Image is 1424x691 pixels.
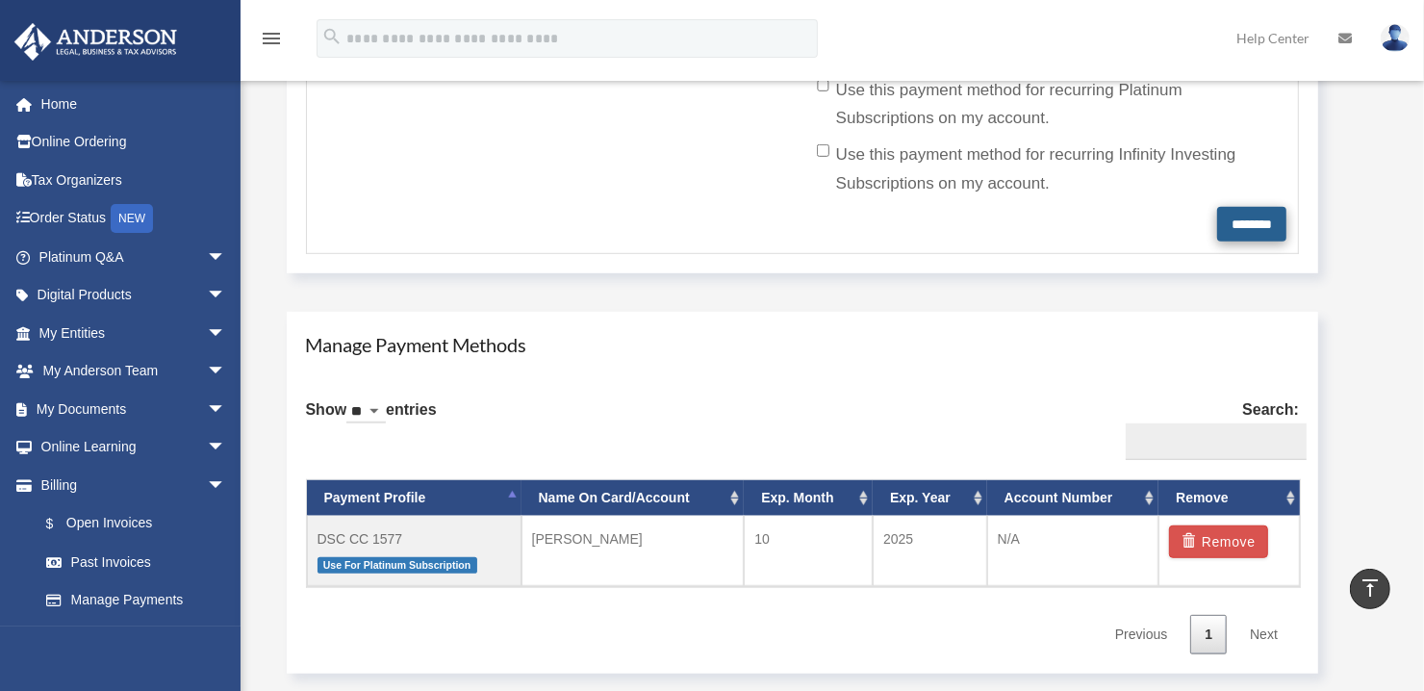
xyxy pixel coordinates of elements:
[13,123,255,162] a: Online Ordering
[307,480,521,516] th: Payment Profile: activate to sort column descending
[1101,615,1182,654] a: Previous
[207,276,245,316] span: arrow_drop_down
[207,428,245,468] span: arrow_drop_down
[207,466,245,505] span: arrow_drop_down
[521,516,745,587] td: [PERSON_NAME]
[13,276,255,315] a: Digital Productsarrow_drop_down
[13,619,255,657] a: Events Calendar
[744,516,873,587] td: 10
[260,27,283,50] i: menu
[1169,525,1268,558] button: Remove
[1158,480,1300,516] th: Remove: activate to sort column ascending
[207,390,245,429] span: arrow_drop_down
[521,480,745,516] th: Name On Card/Account: activate to sort column ascending
[817,80,829,92] input: Use this payment method for recurring Platinum Subscriptions on my account.
[207,314,245,353] span: arrow_drop_down
[1350,569,1390,609] a: vertical_align_top
[873,480,987,516] th: Exp. Year: activate to sort column ascending
[346,401,386,423] select: Showentries
[13,199,255,239] a: Order StatusNEW
[13,352,255,391] a: My Anderson Teamarrow_drop_down
[260,34,283,50] a: menu
[307,516,521,587] td: DSC CC 1577
[1118,397,1299,460] label: Search:
[987,480,1159,516] th: Account Number: activate to sort column ascending
[1126,423,1307,460] input: Search:
[207,238,245,277] span: arrow_drop_down
[318,557,477,574] span: Use For Platinum Subscription
[9,23,183,61] img: Anderson Advisors Platinum Portal
[817,76,1272,134] label: Use this payment method for recurring Platinum Subscriptions on my account.
[1381,24,1410,52] img: User Pic
[13,85,255,123] a: Home
[27,543,255,581] a: Past Invoices
[817,141,1272,198] label: Use this payment method for recurring Infinity Investing Subscriptions on my account.
[27,581,245,620] a: Manage Payments
[1190,615,1227,654] a: 1
[13,428,255,467] a: Online Learningarrow_drop_down
[987,516,1159,587] td: N/A
[306,397,437,443] label: Show entries
[873,516,987,587] td: 2025
[207,352,245,392] span: arrow_drop_down
[817,144,829,157] input: Use this payment method for recurring Infinity Investing Subscriptions on my account.
[13,466,255,504] a: Billingarrow_drop_down
[321,26,343,47] i: search
[744,480,873,516] th: Exp. Month: activate to sort column ascending
[27,504,255,544] a: $Open Invoices
[306,331,1300,358] h4: Manage Payment Methods
[13,161,255,199] a: Tax Organizers
[13,390,255,428] a: My Documentsarrow_drop_down
[111,204,153,233] div: NEW
[13,238,255,276] a: Platinum Q&Aarrow_drop_down
[57,512,66,536] span: $
[1359,576,1382,600] i: vertical_align_top
[13,314,255,352] a: My Entitiesarrow_drop_down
